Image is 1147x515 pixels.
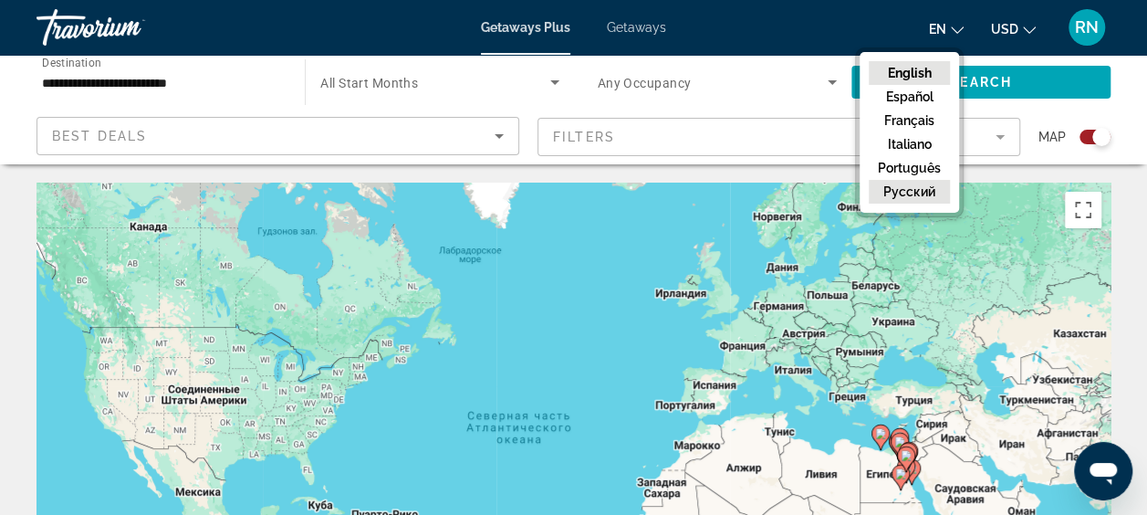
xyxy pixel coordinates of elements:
a: Getaways [607,20,666,35]
button: User Menu [1063,8,1111,47]
button: Français [869,109,950,132]
span: All Start Months [320,76,418,90]
span: USD [991,22,1018,37]
button: Search [851,66,1111,99]
button: Change language [929,16,964,42]
button: Change currency [991,16,1036,42]
button: Português [869,156,950,180]
button: English [869,61,950,85]
span: Best Deals [52,129,147,143]
span: Search [950,75,1012,89]
button: Italiano [869,132,950,156]
button: русский [869,180,950,204]
iframe: Кнопка запуска окна обмена сообщениями [1074,442,1132,500]
span: Any Occupancy [598,76,692,90]
button: Включить полноэкранный режим [1065,192,1101,228]
button: Filter [537,117,1020,157]
a: Travorium [36,4,219,51]
span: RN [1075,18,1099,37]
span: en [929,22,946,37]
button: Español [869,85,950,109]
mat-select: Sort by [52,125,504,147]
span: Map [1038,124,1066,150]
a: Getaways Plus [481,20,570,35]
span: Destination [42,56,101,68]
